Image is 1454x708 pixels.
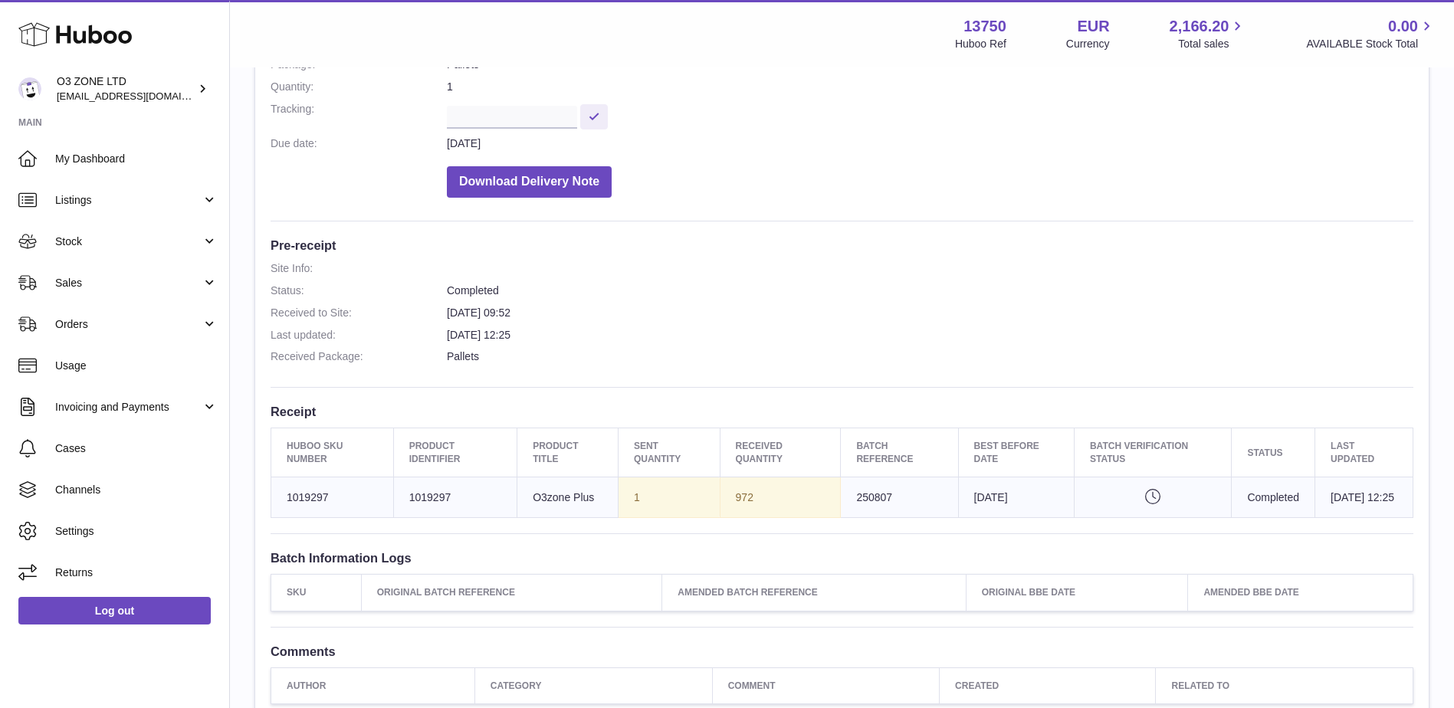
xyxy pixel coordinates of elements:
[55,193,202,208] span: Listings
[271,575,362,611] th: SKU
[1232,428,1315,477] th: Status
[55,400,202,415] span: Invoicing and Payments
[55,483,218,497] span: Channels
[1077,16,1109,37] strong: EUR
[57,74,195,103] div: O3 ZONE LTD
[966,575,1188,611] th: Original BBE Date
[1306,16,1436,51] a: 0.00 AVAILABLE Stock Total
[517,477,619,517] td: O3zone Plus
[517,428,619,477] th: Product title
[940,667,1156,703] th: Created
[841,428,958,477] th: Batch Reference
[271,477,394,517] td: 1019297
[618,477,720,517] td: 1
[55,359,218,373] span: Usage
[55,234,202,249] span: Stock
[271,549,1413,566] h3: Batch Information Logs
[958,477,1074,517] td: [DATE]
[1178,37,1246,51] span: Total sales
[1170,16,1247,51] a: 2,166.20 Total sales
[393,428,517,477] th: Product Identifier
[361,575,662,611] th: Original Batch Reference
[271,102,447,129] dt: Tracking:
[474,667,712,703] th: Category
[1388,16,1418,37] span: 0.00
[55,317,202,332] span: Orders
[447,166,612,198] button: Download Delivery Note
[447,306,1413,320] dd: [DATE] 09:52
[447,80,1413,94] dd: 1
[271,403,1413,420] h3: Receipt
[447,136,1413,151] dd: [DATE]
[1156,667,1413,703] th: Related to
[55,441,218,456] span: Cases
[712,667,939,703] th: Comment
[955,37,1006,51] div: Huboo Ref
[55,524,218,539] span: Settings
[447,284,1413,298] dd: Completed
[271,328,447,343] dt: Last updated:
[271,349,447,364] dt: Received Package:
[1315,428,1413,477] th: Last updated
[618,428,720,477] th: Sent Quantity
[55,276,202,290] span: Sales
[271,643,1413,660] h3: Comments
[57,90,225,102] span: [EMAIL_ADDRESS][DOMAIN_NAME]
[447,328,1413,343] dd: [DATE] 12:25
[720,477,841,517] td: 972
[18,597,211,624] a: Log out
[271,667,475,703] th: Author
[963,16,1006,37] strong: 13750
[1315,477,1413,517] td: [DATE] 12:25
[662,575,966,611] th: Amended Batch Reference
[55,565,218,580] span: Returns
[271,306,447,320] dt: Received to Site:
[271,237,1413,254] h3: Pre-receipt
[55,152,218,166] span: My Dashboard
[271,80,447,94] dt: Quantity:
[1066,37,1110,51] div: Currency
[841,477,958,517] td: 250807
[1188,575,1413,611] th: Amended BBE Date
[271,136,447,151] dt: Due date:
[393,477,517,517] td: 1019297
[958,428,1074,477] th: Best Before Date
[1306,37,1436,51] span: AVAILABLE Stock Total
[271,284,447,298] dt: Status:
[18,77,41,100] img: hello@o3zoneltd.co.uk
[720,428,841,477] th: Received Quantity
[1074,428,1231,477] th: Batch Verification Status
[447,349,1413,364] dd: Pallets
[271,261,447,276] dt: Site Info:
[271,428,394,477] th: Huboo SKU Number
[1170,16,1229,37] span: 2,166.20
[1232,477,1315,517] td: Completed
